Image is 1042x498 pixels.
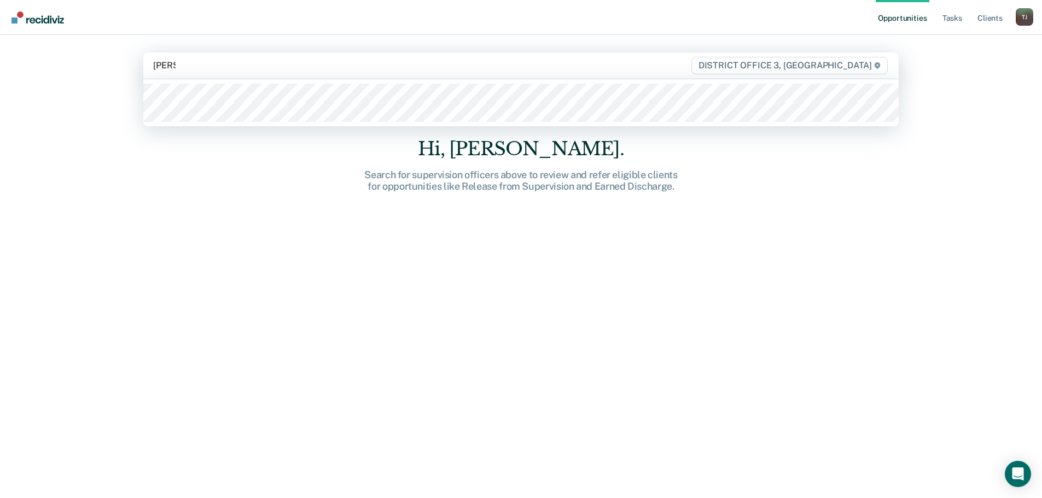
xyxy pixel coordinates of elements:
span: DISTRICT OFFICE 3, [GEOGRAPHIC_DATA] [691,57,888,74]
div: T J [1016,8,1033,26]
div: Search for supervision officers above to review and refer eligible clients for opportunities like... [346,169,696,192]
div: Open Intercom Messenger [1005,461,1031,487]
img: Recidiviz [11,11,64,24]
button: Profile dropdown button [1016,8,1033,26]
div: Hi, [PERSON_NAME]. [346,138,696,160]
